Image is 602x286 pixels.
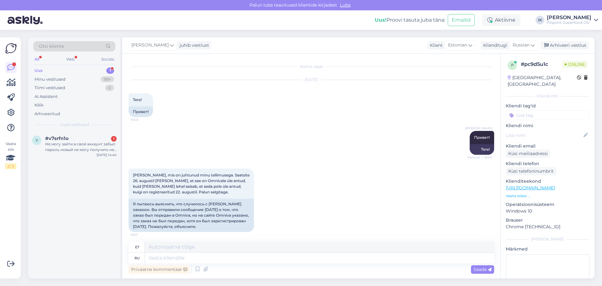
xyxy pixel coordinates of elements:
input: Lisa tag [506,111,589,120]
span: Russian [513,42,530,49]
span: Uued vestlused [60,122,89,127]
div: juhib vestlust [177,42,209,49]
div: Klient [427,42,443,49]
span: Привет! [474,135,490,140]
span: Tere! [133,97,142,102]
div: Kõik [34,102,44,108]
span: Nähtud ✓ 19:00 [467,155,492,160]
p: Kliendi email [506,143,589,149]
span: Luba [338,2,352,8]
div: Privaatne kommentaar [129,265,190,274]
div: Vestlus algas [129,64,494,69]
div: Tiimi vestlused [34,85,65,91]
div: Fitpoint Superfood OÜ [547,20,591,25]
div: 0 [105,85,114,91]
span: p [511,63,514,67]
div: Minu vestlused [34,76,66,83]
p: Märkmed [506,246,589,252]
span: Otsi kliente [39,43,64,50]
span: Online [562,61,588,68]
span: Estonian [448,42,467,49]
p: Operatsioonisüsteem [506,201,589,208]
span: [PERSON_NAME] [465,126,492,131]
div: [PERSON_NAME] [547,15,591,20]
div: Aktiivne [482,14,520,26]
p: Kliendi telefon [506,160,589,167]
span: [PERSON_NAME], mis on juhtunud minu tellimusega. Saatsite 26. augustil [PERSON_NAME], et see on O... [133,173,251,194]
div: ru [135,253,140,263]
div: [PERSON_NAME] [506,236,589,242]
span: [PERSON_NAME] [131,42,169,49]
div: Arhiveeri vestlus [541,41,589,50]
div: [GEOGRAPHIC_DATA], [GEOGRAPHIC_DATA] [508,74,577,88]
div: Küsi meiliaadressi [506,149,550,158]
img: Askly Logo [5,42,17,54]
input: Lisa nimi [506,132,582,139]
p: Kliendi nimi [506,122,589,129]
p: Vaata edasi ... [506,193,589,199]
div: Web [65,55,76,63]
div: Привет! [129,106,153,117]
span: Saada [473,267,492,272]
p: Klienditeekond [506,178,589,185]
div: 99+ [101,76,114,83]
div: Klienditugi [481,42,507,49]
div: Küsi telefoninumbrit [506,167,556,175]
p: Brauser [506,217,589,224]
p: Chrome [TECHNICAL_ID] [506,224,589,230]
div: [DATE] 14:40 [97,153,117,157]
span: #v7srfn1o [45,136,69,141]
div: Не могу зайти в свой аккаунт забыл пароль новый не могу получить не приходит на почту [45,141,117,153]
div: et [135,242,139,252]
span: v [35,138,38,143]
a: [URL][DOMAIN_NAME] [506,185,555,191]
div: Я пытаюсь выяснить, что случилось с [PERSON_NAME] заказом. Вы отправили сообщение [DATE] о том, ч... [129,199,254,232]
div: Arhiveeritud [34,111,60,117]
div: Tere! [470,144,494,155]
div: All [33,55,40,63]
div: Uus [34,67,43,74]
div: 1 [106,67,114,74]
button: Emailid [448,14,475,26]
div: AI Assistent [34,94,58,100]
p: Windows 10 [506,208,589,214]
div: # pc9d5u1c [521,61,562,68]
a: [PERSON_NAME]Fitpoint Superfood OÜ [547,15,598,25]
div: Kliendi info [506,93,589,99]
p: Kliendi tag'id [506,103,589,109]
div: [DATE] [129,77,494,83]
div: Vaata siia [5,141,16,169]
span: 19:00 [130,117,154,122]
div: 1 [111,136,117,142]
div: 2 / 3 [5,164,16,169]
b: Uus! [375,17,387,23]
div: Socials [100,55,115,63]
div: Proovi tasuta juba täna: [375,16,445,24]
span: 19:01 [130,232,154,237]
div: IK [536,16,544,24]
